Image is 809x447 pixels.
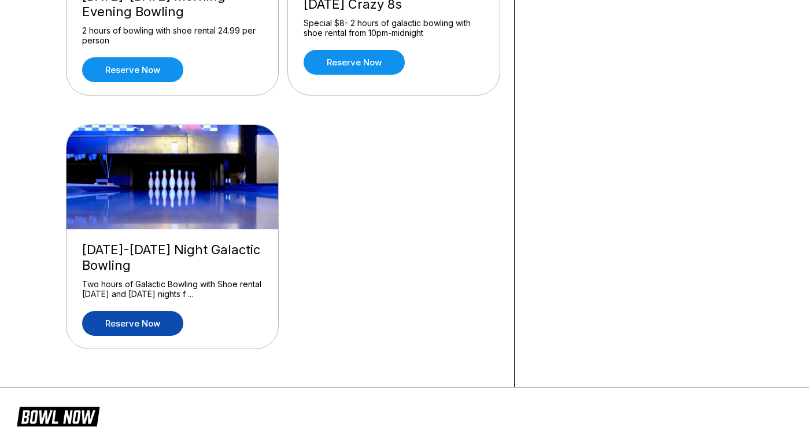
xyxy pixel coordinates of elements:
[304,18,484,38] div: Special $8- 2 hours of galactic bowling with shoe rental from 10pm-midnight
[82,279,263,299] div: Two hours of Galactic Bowling with Shoe rental [DATE] and [DATE] nights f ...
[304,50,405,75] a: Reserve now
[82,242,263,273] div: [DATE]-[DATE] Night Galactic Bowling
[67,125,279,229] img: Friday-Saturday Night Galactic Bowling
[82,311,183,336] a: Reserve now
[82,25,263,46] div: 2 hours of bowling with shoe rental 24.99 per person
[82,57,183,82] a: Reserve now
